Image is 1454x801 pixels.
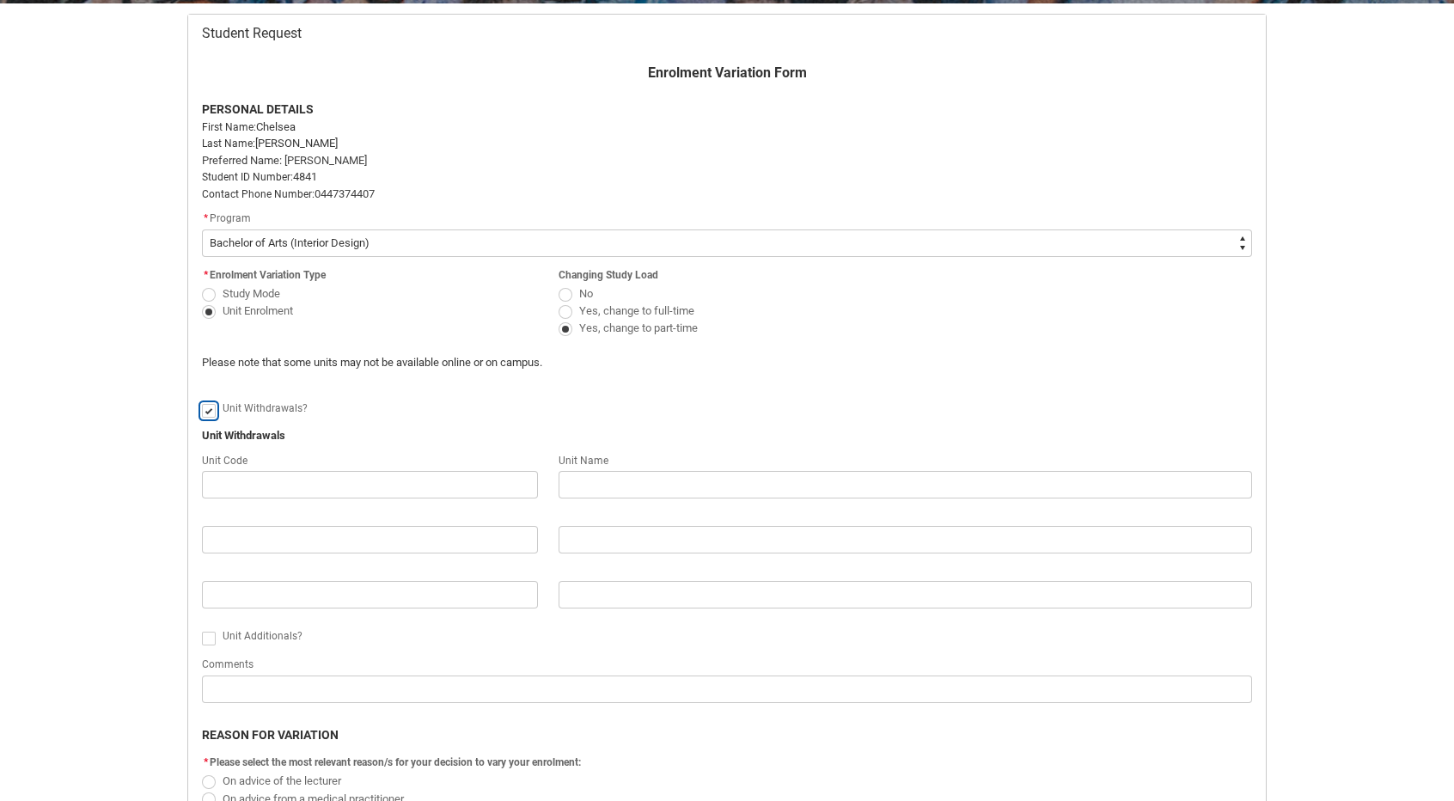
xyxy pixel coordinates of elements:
p: [PERSON_NAME] [202,135,1252,152]
span: Please select the most relevant reason/s for your decision to vary your enrolment: [210,756,581,768]
span: No [579,287,593,300]
span: Student Request [202,25,302,42]
span: Contact Phone Number: [202,188,315,200]
p: Chelsea [202,119,1252,136]
strong: PERSONAL DETAILS [202,102,314,116]
span: Unit Enrolment [223,304,293,317]
span: Yes, change to part-time [579,321,698,334]
span: Comments [202,658,254,670]
span: Student ID Number: [202,171,293,183]
abbr: required [204,269,208,281]
abbr: required [204,212,208,224]
span: Study Mode [223,287,280,300]
span: On advice of the lecturer [223,774,341,787]
b: REASON FOR VARIATION [202,728,339,742]
span: Program [210,212,251,224]
p: Please note that some units may not be available online or on campus. [202,354,985,371]
span: Changing Study Load [559,269,658,281]
abbr: required [204,756,208,768]
span: Unit Withdrawals? [223,402,308,414]
b: Unit Withdrawals [202,429,285,442]
span: Yes, change to full-time [579,304,694,317]
span: First Name: [202,121,256,133]
span: 0447374407 [315,187,375,200]
span: Unit Code [202,455,247,467]
span: Preferred Name: [PERSON_NAME] [202,154,367,167]
p: 4841 [202,168,1252,186]
span: Enrolment Variation Type [210,269,326,281]
strong: Enrolment Variation Form [648,64,807,81]
span: Last Name: [202,138,255,150]
span: Unit Name [559,455,608,467]
span: Unit Additionals? [223,630,302,642]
